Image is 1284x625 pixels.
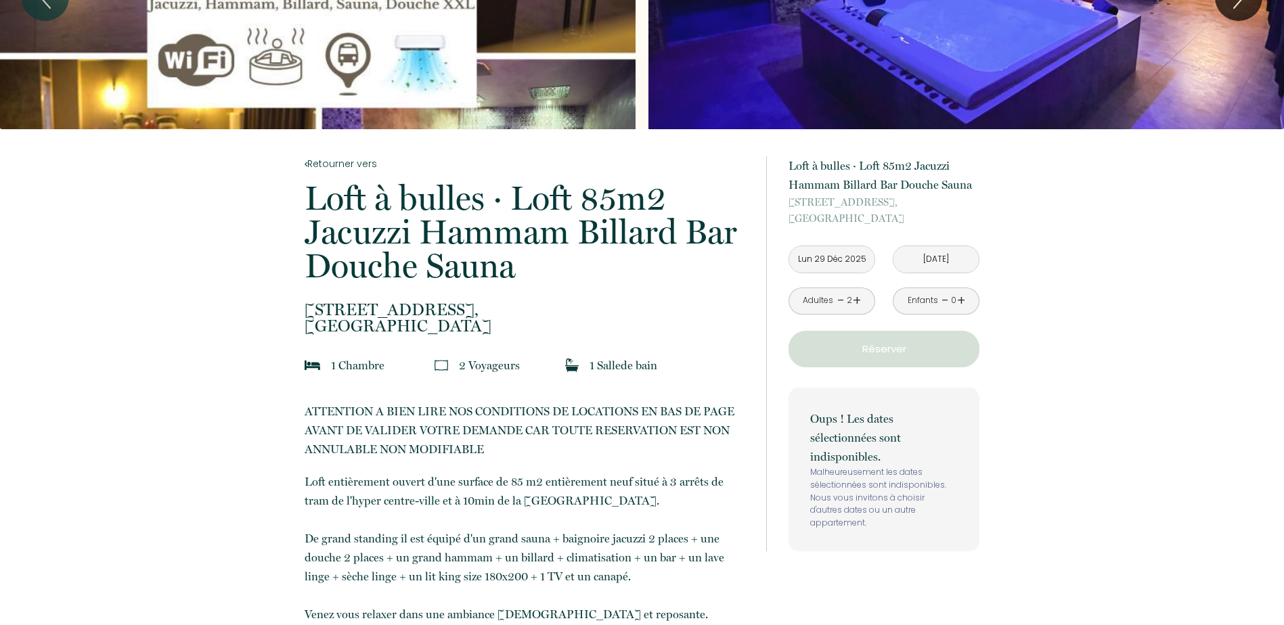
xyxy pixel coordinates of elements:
[789,194,979,227] p: [GEOGRAPHIC_DATA]
[789,156,979,194] p: Loft à bulles · Loft 85m2 Jacuzzi Hammam Billard Bar Douche Sauna
[515,358,520,372] span: s
[305,181,749,283] p: Loft à bulles · Loft 85m2 Jacuzzi Hammam Billard Bar Douche Sauna
[846,294,853,307] div: 2
[810,466,958,530] p: Malheureusement les dates sélectionnées sont indisponibles. Nous vous invitons à choisir d'autres...
[789,194,979,210] span: [STREET_ADDRESS],
[305,402,749,459] p: ATTENTION A BIEN LIRE NOS CONDITIONS DE LOCATIONS EN BAS DE PAGE AVANT DE VALIDER VOTRE DEMANDE C...
[435,358,448,372] img: guests
[950,294,957,307] div: 0
[893,246,979,273] input: Départ
[789,331,979,367] button: Réserver
[789,246,875,273] input: Arrivée
[793,341,975,357] p: Réserver
[305,302,749,318] span: [STREET_ADDRESS],
[590,356,657,375] p: 1 Salle de bain
[803,294,833,307] div: Adultes
[305,302,749,334] p: [GEOGRAPHIC_DATA]
[837,290,845,311] a: -
[853,290,861,311] a: +
[957,290,965,311] a: +
[331,356,384,375] p: 1 Chambre
[305,156,749,171] a: Retourner vers
[942,290,949,311] a: -
[908,294,938,307] div: Enfants
[810,409,958,466] p: Oups ! Les dates sélectionnées sont indisponibles.
[459,356,520,375] p: 2 Voyageur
